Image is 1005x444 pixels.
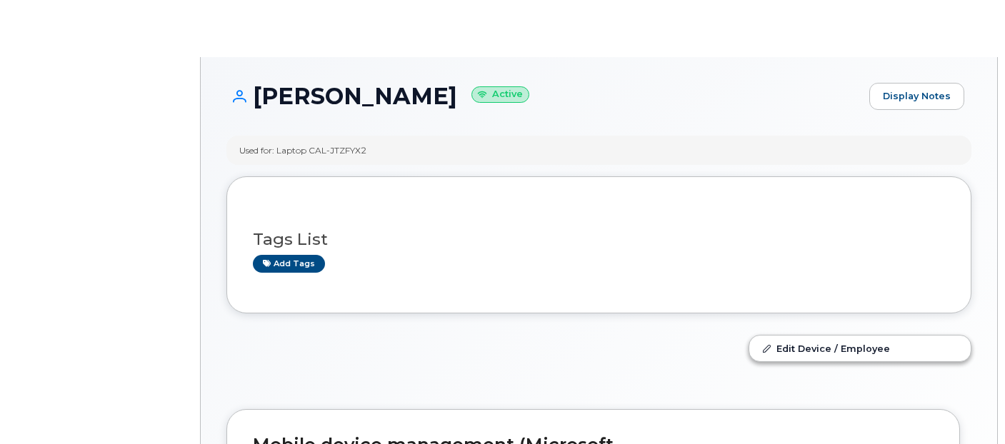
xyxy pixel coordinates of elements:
a: Edit Device / Employee [749,335,971,361]
a: Display Notes [869,83,964,110]
div: Used for: Laptop CAL-JTZFYX2 [239,144,366,156]
h1: [PERSON_NAME] [226,84,862,109]
a: Add tags [253,255,325,273]
h3: Tags List [253,231,945,248]
small: Active [471,86,529,103]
